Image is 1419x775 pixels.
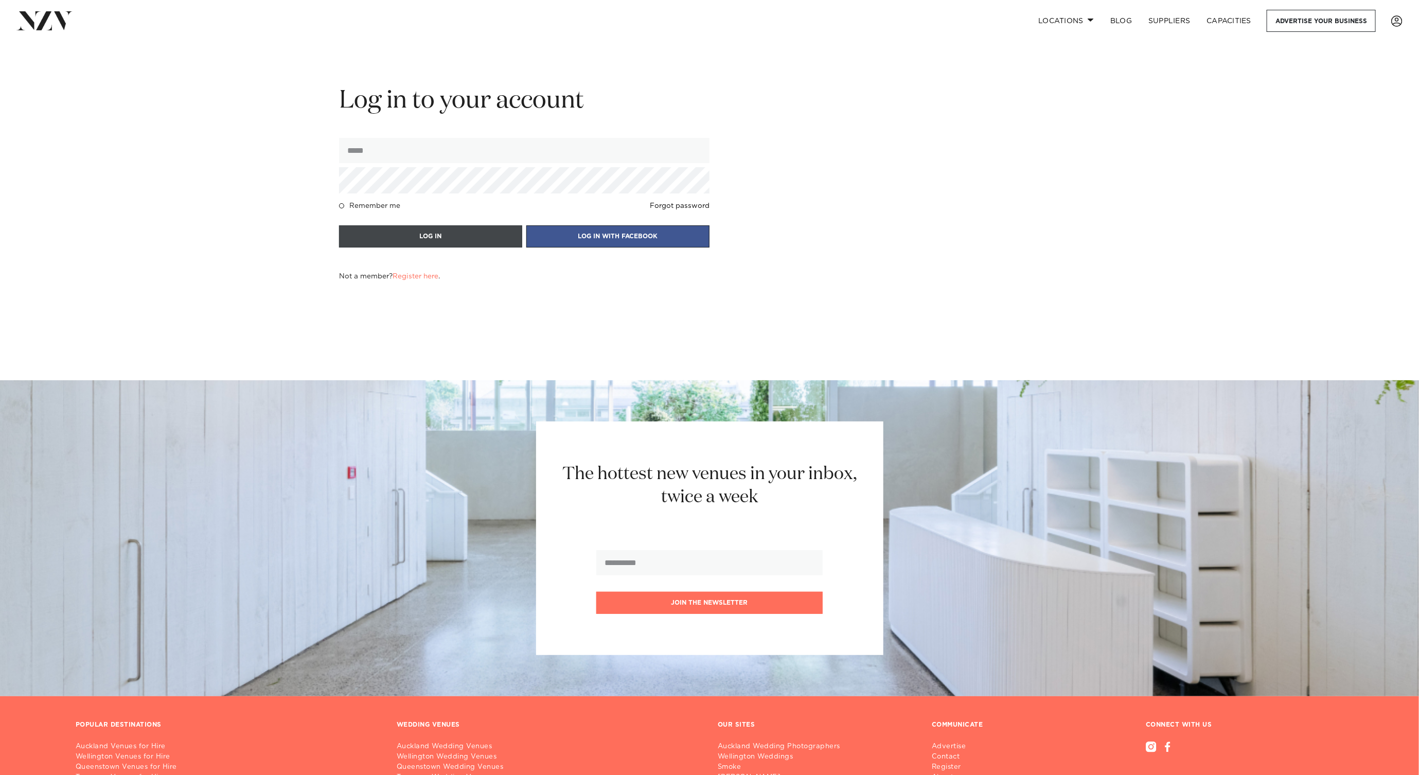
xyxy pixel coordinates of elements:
[339,85,709,117] h2: Log in to your account
[1030,10,1102,32] a: Locations
[718,762,848,772] a: Smoke
[596,592,823,614] button: Join the newsletter
[550,463,870,509] h2: The hottest new venues in your inbox, twice a week
[393,273,438,280] a: Register here
[1140,10,1198,32] a: SUPPLIERS
[526,225,709,248] button: LOG IN WITH FACEBOOK
[932,752,1007,762] a: Contact
[397,762,701,772] a: Queenstown Wedding Venues
[76,721,162,729] h3: POPULAR DESTINATIONS
[76,752,380,762] a: Wellington Venues for Hire
[1146,721,1343,729] h3: CONNECT WITH US
[526,232,709,241] a: LOG IN WITH FACEBOOK
[349,202,400,210] h4: Remember me
[339,225,522,248] button: LOG IN
[650,202,709,210] a: Forgot password
[932,742,1007,752] a: Advertise
[1102,10,1140,32] a: BLOG
[1199,10,1260,32] a: Capacities
[718,752,848,762] a: Wellington Weddings
[718,742,848,752] a: Auckland Wedding Photographers
[339,272,440,280] h4: Not a member? .
[76,742,380,752] a: Auckland Venues for Hire
[932,762,1007,772] a: Register
[16,11,73,30] img: nzv-logo.png
[76,762,380,772] a: Queenstown Venues for Hire
[718,721,755,729] h3: OUR SITES
[1267,10,1376,32] a: Advertise your business
[397,721,460,729] h3: WEDDING VENUES
[397,752,701,762] a: Wellington Wedding Venues
[397,742,701,752] a: Auckland Wedding Venues
[932,721,983,729] h3: COMMUNICATE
